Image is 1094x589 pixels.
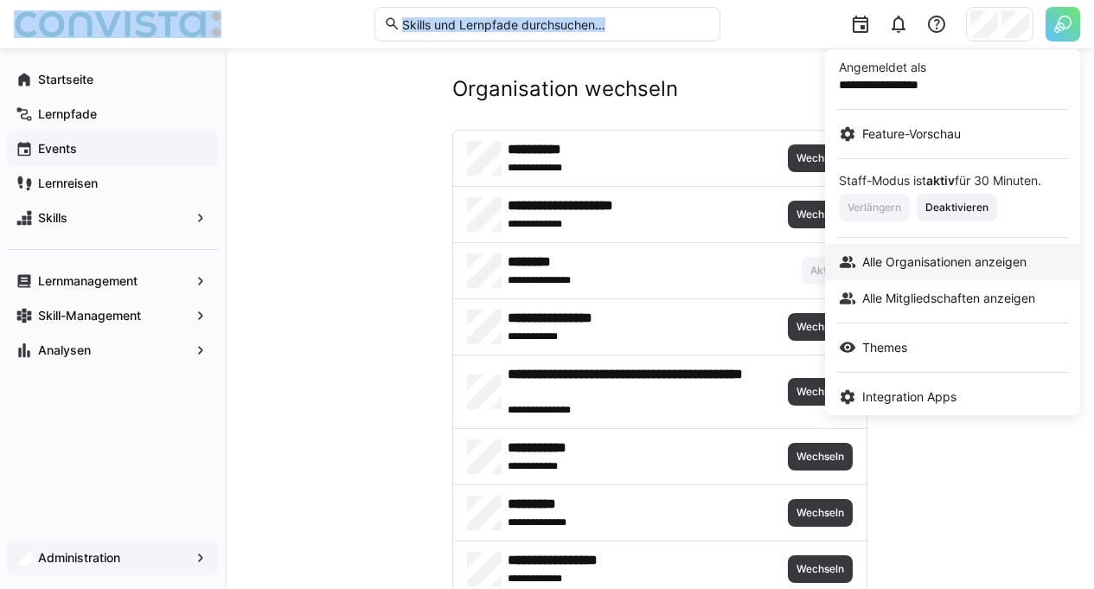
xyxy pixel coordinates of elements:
[839,194,910,221] button: Verlängern
[862,388,956,406] span: Integration Apps
[917,194,997,221] button: Deaktivieren
[839,59,1066,76] p: Angemeldet als
[926,173,955,188] strong: aktiv
[862,339,907,356] span: Themes
[862,125,961,143] span: Feature-Vorschau
[862,290,1035,307] span: Alle Mitgliedschaften anzeigen
[846,201,903,214] span: Verlängern
[839,175,1066,187] div: Staff-Modus ist für 30 Minuten.
[862,253,1027,271] span: Alle Organisationen anzeigen
[924,201,990,214] span: Deaktivieren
